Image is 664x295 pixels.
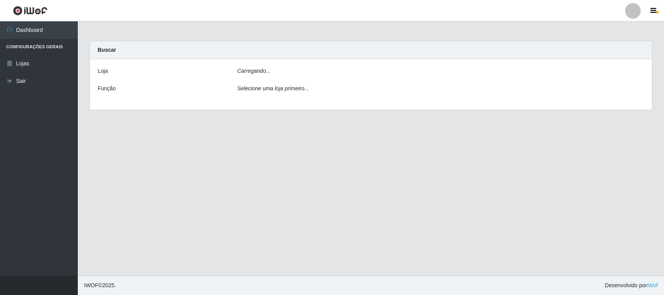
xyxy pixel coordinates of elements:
label: Loja [98,67,108,75]
span: © 2025 . [84,281,116,290]
a: iWof [647,282,658,288]
span: IWOF [84,282,98,288]
span: Desenvolvido por [605,281,658,290]
strong: Buscar [98,47,116,53]
i: Selecione uma loja primeiro... [237,85,309,91]
i: Carregando... [237,68,271,74]
label: Função [98,84,116,93]
img: CoreUI Logo [13,6,47,16]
